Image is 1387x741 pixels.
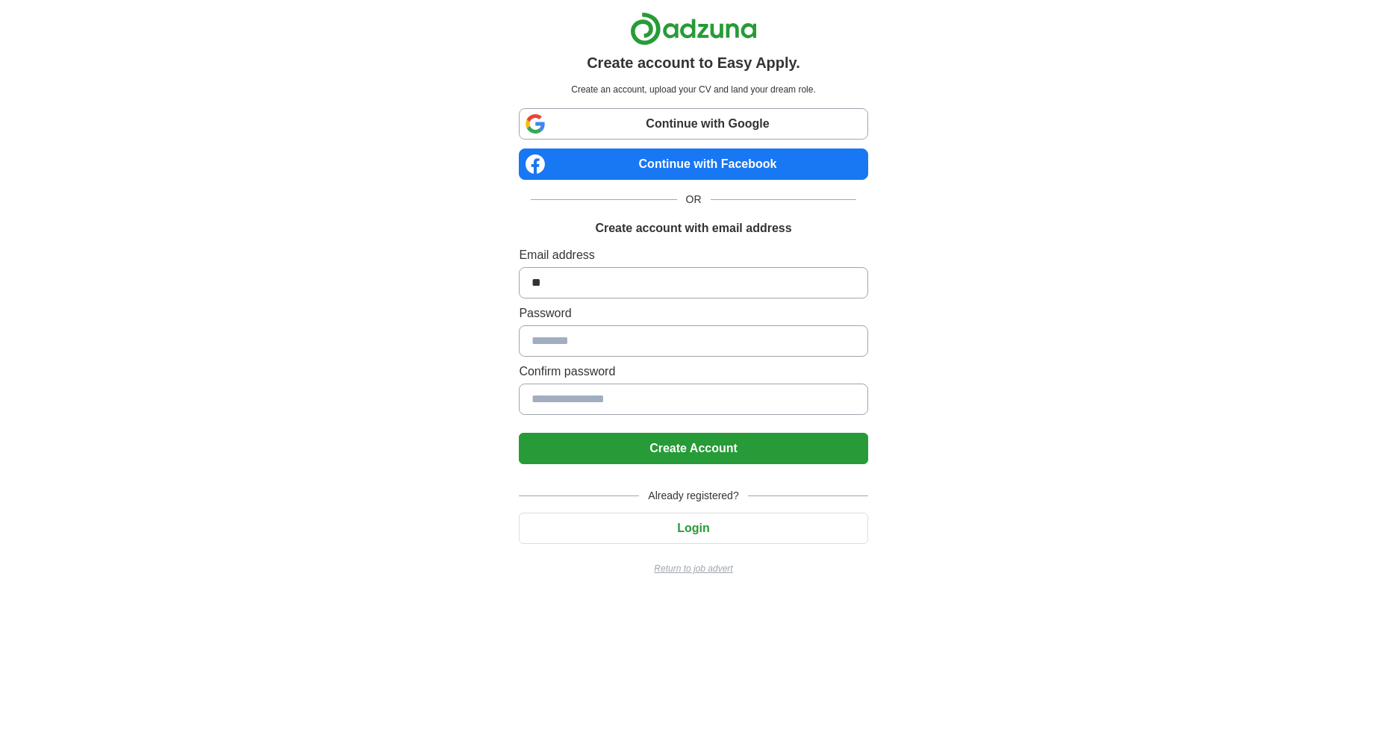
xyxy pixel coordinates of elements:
h1: Create account to Easy Apply. [587,51,800,74]
label: Email address [519,246,867,264]
span: Already registered? [639,488,747,504]
button: Login [519,513,867,544]
label: Confirm password [519,363,867,381]
label: Password [519,304,867,322]
a: Continue with Facebook [519,148,867,180]
a: Continue with Google [519,108,867,140]
h1: Create account with email address [595,219,791,237]
p: Create an account, upload your CV and land your dream role. [522,83,864,96]
span: OR [677,192,711,207]
a: Login [519,522,867,534]
a: Return to job advert [519,562,867,575]
button: Create Account [519,433,867,464]
img: Adzuna logo [630,12,757,46]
